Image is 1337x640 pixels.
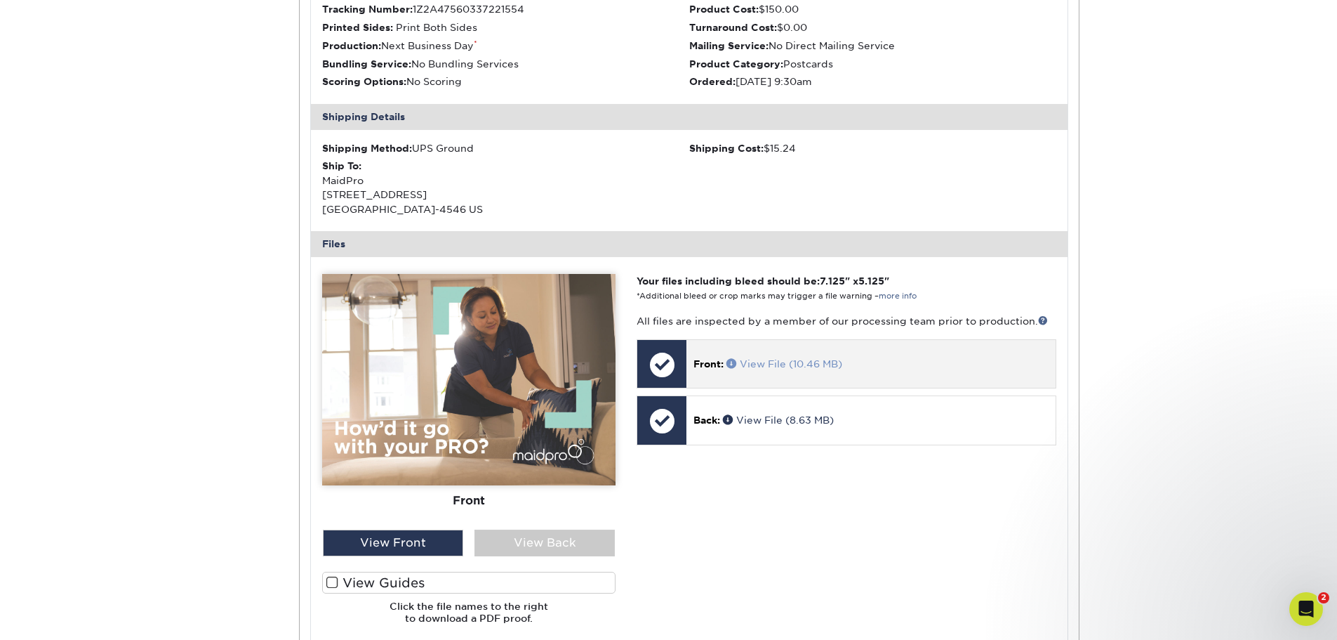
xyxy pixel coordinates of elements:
strong: Product Category: [689,58,783,70]
li: No Bundling Services [322,57,689,71]
a: more info [879,292,917,301]
li: Next Business Day [322,39,689,53]
strong: Shipping Method: [322,143,412,154]
span: Front: [693,358,724,370]
li: $0.00 [689,20,1056,34]
div: Shipping Details [311,104,1067,129]
div: View Back [474,530,615,556]
div: View Front [323,530,463,556]
div: UPS Ground [322,141,689,155]
span: 1Z2A47560337221554 [413,4,524,15]
li: [DATE] 9:30am [689,74,1056,89]
li: Postcards [689,57,1056,71]
strong: Printed Sides: [322,22,393,33]
p: All files are inspected by a member of our processing team prior to production. [637,314,1056,328]
strong: Ship To: [322,160,361,171]
li: No Scoring [322,74,689,89]
strong: Tracking Number: [322,4,413,15]
div: MaidPro [STREET_ADDRESS] [GEOGRAPHIC_DATA]-4546 US [322,159,689,216]
span: 7.125 [820,275,845,287]
strong: Shipping Cost: [689,143,764,154]
li: No Direct Mailing Service [689,39,1056,53]
li: $150.00 [689,2,1056,16]
iframe: Intercom live chat [1289,592,1323,626]
span: Print Both Sides [396,22,477,33]
label: View Guides [322,572,616,594]
strong: Turnaround Cost: [689,22,777,33]
h6: Click the file names to the right to download a PDF proof. [322,601,616,635]
a: View File (8.63 MB) [723,414,834,426]
strong: Bundling Service: [322,58,411,70]
span: 5.125 [858,275,884,287]
strong: Mailing Service: [689,40,769,51]
div: Files [311,231,1067,256]
strong: Product Cost: [689,4,759,15]
div: $15.24 [689,141,1056,155]
strong: Production: [322,40,381,51]
strong: Your files including bleed should be: " x " [637,275,889,287]
span: Back: [693,414,720,426]
small: *Additional bleed or crop marks may trigger a file warning – [637,292,917,301]
a: View File (10.46 MB) [726,358,842,370]
div: Front [322,485,616,516]
strong: Ordered: [689,76,736,87]
strong: Scoring Options: [322,76,406,87]
span: 2 [1318,592,1329,603]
